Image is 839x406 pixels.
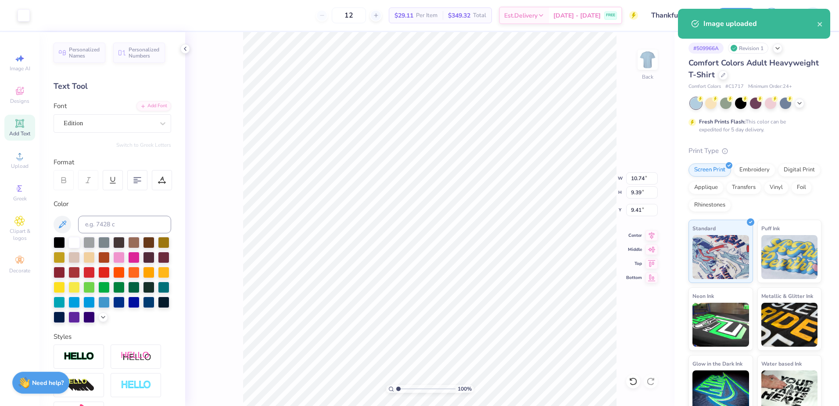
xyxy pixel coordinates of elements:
[116,141,171,149] button: Switch to Greek Letters
[688,58,819,80] span: Comfort Colors Adult Heavyweight T-Shirt
[553,11,601,20] span: [DATE] - [DATE]
[748,83,792,91] span: Minimum Order: 24 +
[692,303,749,347] img: Neon Ink
[54,101,67,111] label: Font
[4,228,35,242] span: Clipart & logos
[626,246,642,253] span: Middle
[448,11,470,20] span: $349.32
[13,195,27,202] span: Greek
[64,378,94,392] img: 3d Illusion
[10,98,29,105] span: Designs
[692,291,714,301] span: Neon Ink
[688,146,821,156] div: Print Type
[32,379,64,387] strong: Need help?
[734,163,775,177] div: Embroidery
[692,224,716,233] span: Standard
[699,118,807,134] div: This color can be expedited for 5 day delivery.
[692,359,742,368] span: Glow in the Dark Ink
[54,199,171,209] div: Color
[121,380,151,390] img: Negative Space
[69,47,100,59] span: Personalized Names
[394,11,413,20] span: $29.11
[688,43,724,54] div: # 509966A
[639,51,656,69] img: Back
[9,130,30,137] span: Add Text
[121,351,151,362] img: Shadow
[54,332,171,342] div: Styles
[9,267,30,274] span: Decorate
[688,199,731,212] div: Rhinestones
[416,11,437,20] span: Per Item
[626,261,642,267] span: Top
[54,80,171,92] div: Text Tool
[761,359,802,368] span: Water based Ink
[688,181,724,194] div: Applique
[778,163,821,177] div: Digital Print
[761,291,813,301] span: Metallic & Glitter Ink
[726,181,761,194] div: Transfers
[129,47,160,59] span: Personalized Numbers
[64,352,94,362] img: Stroke
[11,163,29,170] span: Upload
[626,275,642,281] span: Bottom
[78,216,171,233] input: e.g. 7428 c
[791,181,812,194] div: Foil
[817,18,823,29] button: close
[645,7,709,24] input: Untitled Design
[504,11,538,20] span: Est. Delivery
[703,18,817,29] div: Image uploaded
[606,12,615,18] span: FREE
[626,232,642,239] span: Center
[10,65,30,72] span: Image AI
[699,118,746,125] strong: Fresh Prints Flash:
[332,7,366,23] input: – –
[458,385,472,393] span: 100 %
[688,83,721,91] span: Comfort Colors
[642,73,653,81] div: Back
[136,101,171,111] div: Add Font
[688,163,731,177] div: Screen Print
[692,235,749,279] img: Standard
[54,157,172,167] div: Format
[725,83,744,91] span: # C1717
[473,11,486,20] span: Total
[761,303,818,347] img: Metallic & Glitter Ink
[761,235,818,279] img: Puff Ink
[728,43,768,54] div: Revision 1
[761,224,780,233] span: Puff Ink
[764,181,789,194] div: Vinyl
